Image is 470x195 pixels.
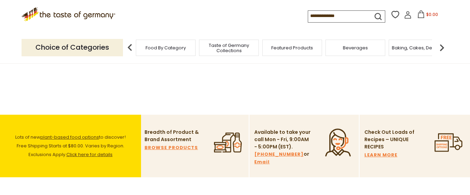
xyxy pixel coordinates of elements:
a: plant-based food options [40,134,99,140]
img: previous arrow [123,41,137,55]
p: Available to take your call Mon - Fri, 9:00AM - 5:00PM (EST). or [254,129,312,166]
a: Click here for details [66,151,113,158]
p: Breadth of Product & Brand Assortment [145,129,202,143]
img: next arrow [435,41,449,55]
a: Featured Products [271,45,313,50]
button: $0.00 [413,10,443,21]
a: Taste of Germany Collections [201,43,257,53]
a: LEARN MORE [364,151,397,159]
p: Check Out Loads of Recipes – UNIQUE RECIPES [364,129,415,151]
span: $0.00 [426,11,438,17]
a: Email [254,158,270,166]
a: Food By Category [146,45,186,50]
a: Baking, Cakes, Desserts [392,45,446,50]
a: Beverages [343,45,368,50]
p: Choice of Categories [22,39,123,56]
a: BROWSE PRODUCTS [145,144,198,152]
a: [PHONE_NUMBER] [254,151,304,158]
span: Lots of new to discover! Free Shipping Starts at $80.00. Varies by Region. Exclusions Apply. [15,134,126,158]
